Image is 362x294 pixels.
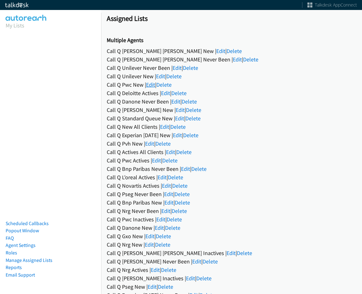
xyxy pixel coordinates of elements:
[186,106,201,113] a: Delete
[155,140,171,147] a: Delete
[107,240,356,249] div: Call Q Nrg New | |
[107,139,356,148] div: Call Q Pvh New | |
[183,64,198,71] a: Delete
[164,199,174,206] a: Edit
[107,14,356,23] h1: Assigned Lists
[176,148,192,156] a: Delete
[237,249,252,257] a: Delete
[151,266,160,273] a: Edit
[107,257,356,266] div: Call Q [PERSON_NAME] Never Been | |
[171,98,180,105] a: Edit
[156,81,172,88] a: Delete
[6,257,52,263] a: Manage Assigned Lists
[145,140,154,147] a: Edit
[171,89,187,97] a: Delete
[161,207,170,214] a: Edit
[167,216,182,223] a: Delete
[6,242,36,248] a: Agent Settings
[185,115,201,122] a: Delete
[107,123,356,131] div: Call Q New All Clients | |
[107,72,356,80] div: Call Q Unilever New | |
[107,181,356,190] div: Call Q Novartis Actives | |
[107,114,356,123] div: Call Q Standard Queue New | |
[107,165,356,173] div: Call Q Bnp Paribas Never Been | |
[156,233,171,240] a: Delete
[173,64,182,71] a: Edit
[156,216,165,223] a: Edit
[107,207,356,215] div: Call Q Nrg Never Been | |
[6,22,24,29] a: My Lists
[107,89,356,97] div: Call Q Deloitte Actives | |
[107,190,356,198] div: Call Q Pseg Never Been | |
[145,241,154,248] a: Edit
[166,73,182,80] a: Delete
[107,37,356,44] h2: Multiple Agents
[203,258,218,265] a: Delete
[216,47,225,55] a: Edit
[160,123,169,130] a: Edit
[107,198,356,207] div: Call Q Bnp Paribas New | |
[107,97,356,106] div: Call Q Danone Never Been | |
[161,89,170,97] a: Edit
[6,264,22,270] a: Reports
[227,249,236,257] a: Edit
[173,132,182,139] a: Edit
[107,106,356,114] div: Call Q [PERSON_NAME] New | |
[152,157,161,164] a: Edit
[107,173,356,181] div: Call Q L'oreal Actives | |
[172,207,187,214] a: Delete
[107,215,356,224] div: Call Q Pwc Inactives | |
[166,148,175,156] a: Edit
[233,56,242,63] a: Edit
[181,165,190,172] a: Edit
[227,47,242,55] a: Delete
[176,106,185,113] a: Edit
[158,174,167,181] a: Edit
[107,249,356,257] div: Call Q [PERSON_NAME] [PERSON_NAME] Inactives | |
[155,241,170,248] a: Delete
[6,235,14,241] a: FAQ
[6,272,35,278] a: Email Support
[172,182,188,189] a: Delete
[192,258,201,265] a: Edit
[6,250,17,256] a: Roles
[175,199,190,206] a: Delete
[107,80,356,89] div: Call Q Pwc New | |
[196,275,212,282] a: Delete
[107,131,356,139] div: Call Q Experian [DATE] New | |
[107,156,356,165] div: Call Q Pwc Actives | |
[182,98,197,105] a: Delete
[107,232,356,240] div: Call Q Gxo New | |
[161,266,176,273] a: Delete
[170,123,186,130] a: Delete
[165,224,180,231] a: Delete
[168,174,183,181] a: Delete
[158,283,173,290] a: Delete
[191,165,207,172] a: Delete
[175,115,184,122] a: Edit
[174,190,190,198] a: Delete
[155,224,164,231] a: Edit
[107,47,356,55] div: Call Q [PERSON_NAME] [PERSON_NAME] New | |
[148,283,157,290] a: Edit
[6,228,39,234] a: Popout Window
[164,190,173,198] a: Edit
[307,2,357,8] a: Talkdesk AppConnect
[107,282,356,291] div: Call Q Pseg New | |
[107,224,356,232] div: Call Q Danone New | |
[162,157,178,164] a: Delete
[162,182,171,189] a: Edit
[107,266,356,274] div: Call Q Nrg Actives | |
[107,55,356,64] div: Call Q [PERSON_NAME] [PERSON_NAME] Never Been | |
[156,73,165,80] a: Edit
[6,220,49,226] a: Scheduled Callbacks
[186,275,195,282] a: Edit
[146,81,155,88] a: Edit
[243,56,258,63] a: Delete
[107,64,356,72] div: Call Q Unilever Never Been | |
[183,132,198,139] a: Delete
[107,148,356,156] div: Call Q Actives All Clients | |
[107,274,356,282] div: Call Q [PERSON_NAME] Inactives | |
[145,233,154,240] a: Edit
